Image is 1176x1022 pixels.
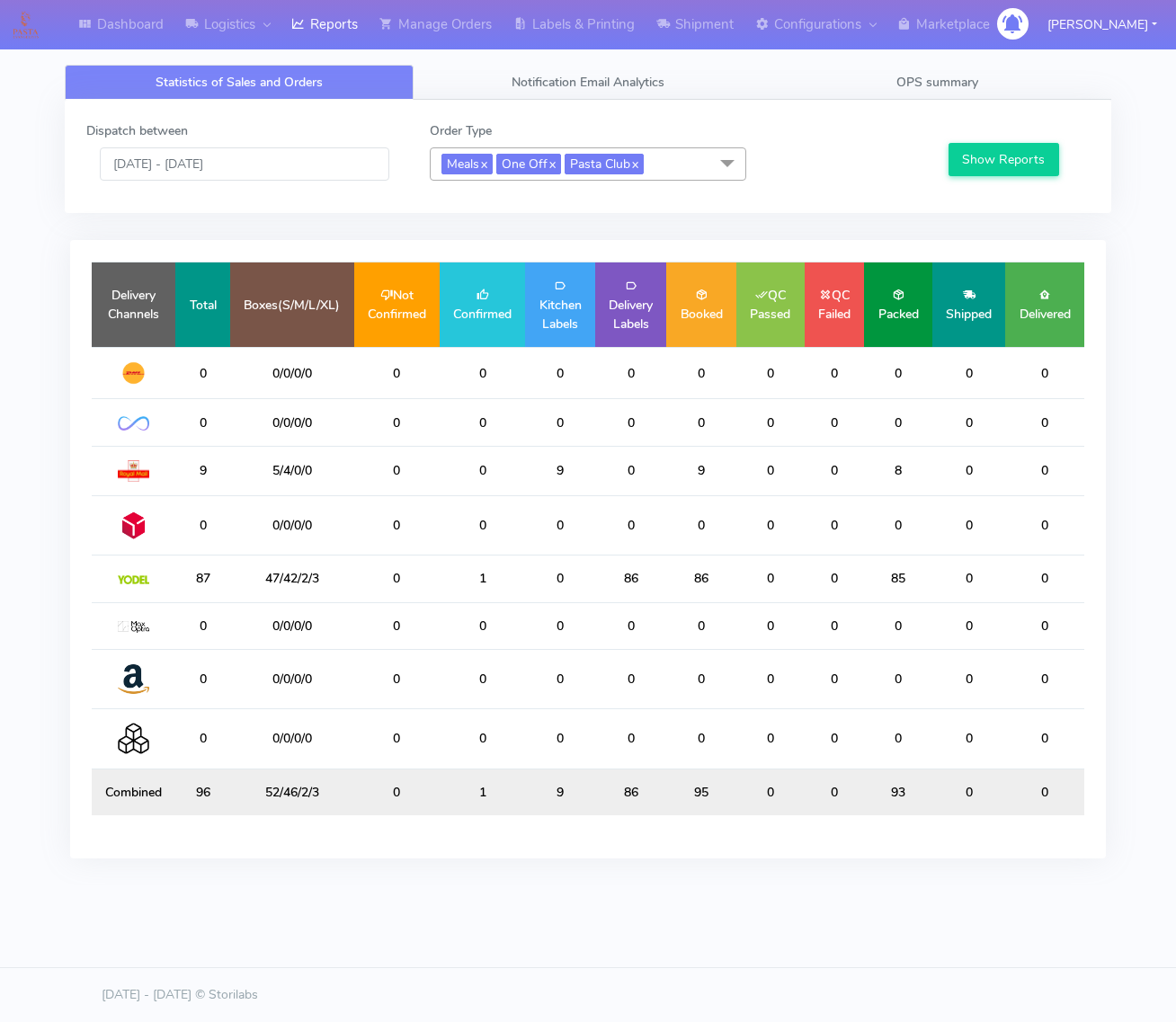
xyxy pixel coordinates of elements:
[175,495,230,555] td: 0
[932,495,1006,555] td: 0
[440,649,525,708] td: 0
[595,399,667,446] td: 0
[805,262,865,347] td: QC Failed
[896,74,978,91] span: OPS summary
[118,663,149,695] img: Amazon
[864,555,932,602] td: 85
[354,602,440,649] td: 0
[595,649,667,708] td: 0
[525,709,595,769] td: 0
[354,555,440,602] td: 0
[175,649,230,708] td: 0
[440,602,525,649] td: 0
[565,154,644,174] span: Pasta Club
[736,446,805,495] td: 0
[736,347,805,399] td: 0
[805,709,865,769] td: 0
[595,769,667,815] td: 86
[1005,709,1084,769] td: 0
[864,495,932,555] td: 0
[525,495,595,555] td: 0
[864,602,932,649] td: 0
[805,495,865,555] td: 0
[595,446,667,495] td: 0
[440,446,525,495] td: 0
[932,649,1006,708] td: 0
[805,769,865,815] td: 0
[118,361,149,385] img: DHL
[548,154,556,173] a: x
[92,262,175,347] td: Delivery Channels
[354,769,440,815] td: 0
[1005,602,1084,649] td: 0
[175,262,230,347] td: Total
[440,347,525,399] td: 0
[230,347,353,399] td: 0/0/0/0
[230,769,353,815] td: 52/46/2/3
[1005,555,1084,602] td: 0
[736,709,805,769] td: 0
[932,347,1006,399] td: 0
[354,262,440,347] td: Not Confirmed
[666,709,736,769] td: 0
[864,649,932,708] td: 0
[666,602,736,649] td: 0
[595,495,667,555] td: 0
[805,399,865,446] td: 0
[440,399,525,446] td: 0
[932,602,1006,649] td: 0
[512,74,664,91] span: Notification Email Analytics
[440,709,525,769] td: 0
[230,495,353,555] td: 0/0/0/0
[1005,495,1084,555] td: 0
[118,723,149,754] img: Collection
[595,347,667,399] td: 0
[440,495,525,555] td: 0
[932,399,1006,446] td: 0
[805,602,865,649] td: 0
[1005,347,1084,399] td: 0
[864,262,932,347] td: Packed
[175,769,230,815] td: 96
[440,555,525,602] td: 1
[805,347,865,399] td: 0
[1005,399,1084,446] td: 0
[1005,262,1084,347] td: Delivered
[736,399,805,446] td: 0
[805,446,865,495] td: 0
[736,602,805,649] td: 0
[156,74,323,91] span: Statistics of Sales and Orders
[525,446,595,495] td: 9
[666,649,736,708] td: 0
[630,154,638,173] a: x
[932,555,1006,602] td: 0
[1005,649,1084,708] td: 0
[175,555,230,602] td: 87
[736,262,805,347] td: QC Passed
[100,147,389,181] input: Pick the Daterange
[736,555,805,602] td: 0
[932,769,1006,815] td: 0
[230,399,353,446] td: 0/0/0/0
[230,649,353,708] td: 0/0/0/0
[86,121,188,140] label: Dispatch between
[118,510,149,541] img: DPD
[354,347,440,399] td: 0
[496,154,561,174] span: One Off
[525,347,595,399] td: 0
[175,709,230,769] td: 0
[175,602,230,649] td: 0
[805,649,865,708] td: 0
[175,347,230,399] td: 0
[430,121,492,140] label: Order Type
[666,495,736,555] td: 0
[932,446,1006,495] td: 0
[525,649,595,708] td: 0
[525,399,595,446] td: 0
[1034,6,1171,43] button: [PERSON_NAME]
[354,495,440,555] td: 0
[595,262,667,347] td: Delivery Labels
[736,649,805,708] td: 0
[440,769,525,815] td: 1
[118,416,149,431] img: OnFleet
